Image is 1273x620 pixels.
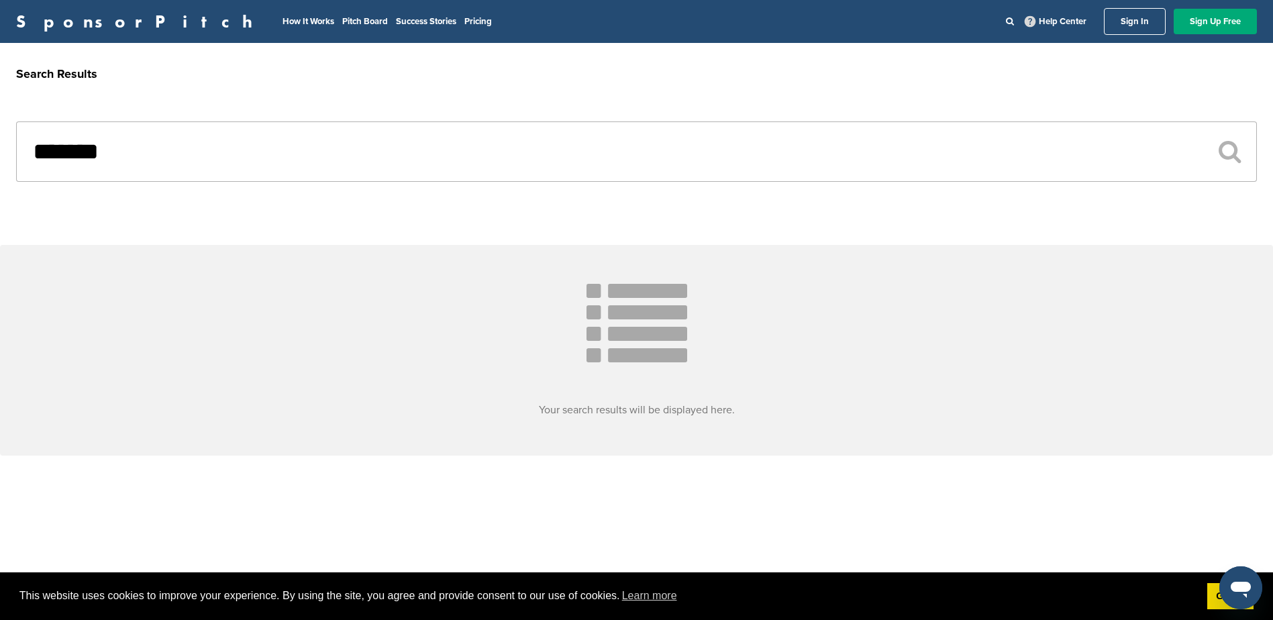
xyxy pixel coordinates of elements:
h2: Search Results [16,65,1257,83]
a: Success Stories [396,16,456,27]
span: This website uses cookies to improve your experience. By using the site, you agree and provide co... [19,586,1196,606]
a: learn more about cookies [620,586,679,606]
a: dismiss cookie message [1207,583,1254,610]
a: SponsorPitch [16,13,261,30]
a: Sign In [1104,8,1166,35]
iframe: Button to launch messaging window [1219,566,1262,609]
a: Help Center [1022,13,1089,30]
a: Pricing [464,16,492,27]
a: How It Works [283,16,334,27]
a: Sign Up Free [1174,9,1257,34]
a: Pitch Board [342,16,388,27]
h3: Your search results will be displayed here. [16,402,1257,418]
